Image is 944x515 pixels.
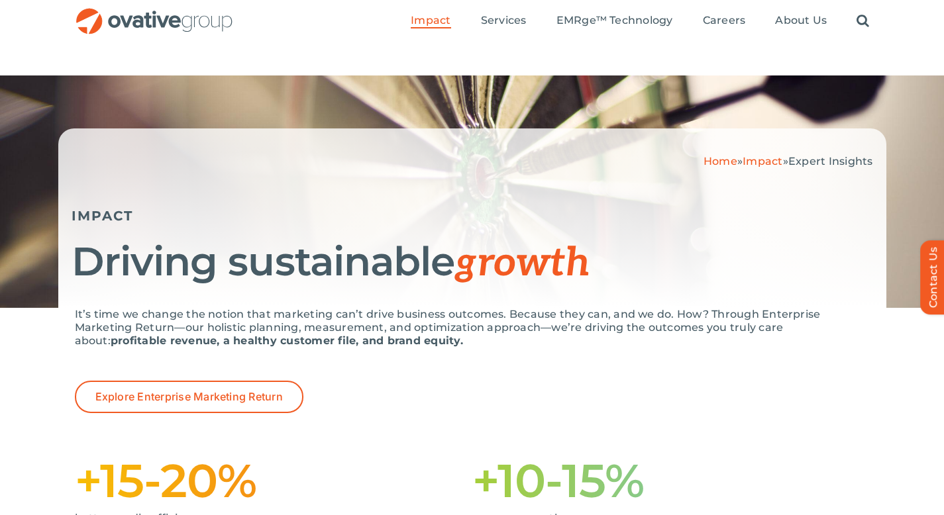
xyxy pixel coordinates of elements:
span: Expert Insights [788,155,873,167]
h1: +10-15% [472,459,870,502]
a: Impact [411,14,450,28]
strong: profitable revenue, a healthy customer file, and brand equity. [111,334,463,347]
span: EMRge™ Technology [556,14,673,27]
h5: IMPACT [72,208,873,224]
span: growth [454,240,590,287]
a: Careers [703,14,746,28]
h1: +15-20% [75,459,472,502]
a: Services [481,14,527,28]
span: » » [704,155,873,167]
span: Impact [411,14,450,27]
p: It’s time we change the notion that marketing can’t drive business outcomes. Because they can, an... [75,308,870,348]
h1: Driving sustainable [72,240,873,285]
span: About Us [775,14,827,27]
span: Careers [703,14,746,27]
a: About Us [775,14,827,28]
a: OG_Full_horizontal_RGB [75,7,234,19]
a: Impact [743,155,782,167]
a: Home [704,155,737,167]
span: Services [481,14,527,27]
a: EMRge™ Technology [556,14,673,28]
span: Explore Enterprise Marketing Return [95,391,283,403]
a: Explore Enterprise Marketing Return [75,381,303,413]
a: Search [857,14,869,28]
